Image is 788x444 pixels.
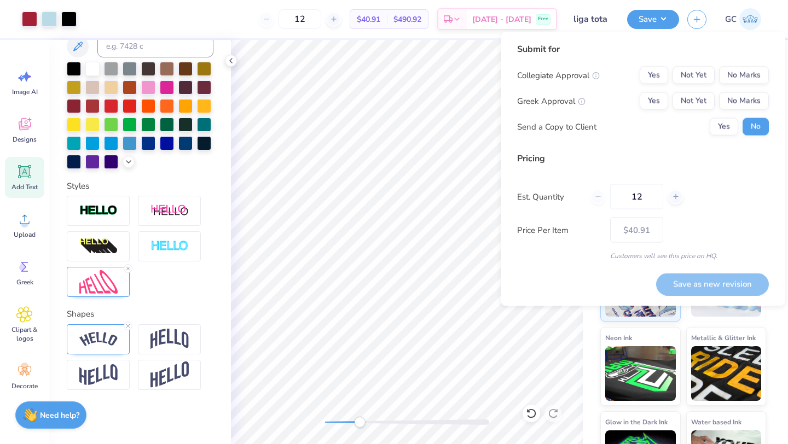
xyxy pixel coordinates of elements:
[517,69,600,81] div: Collegiate Approval
[627,10,679,29] button: Save
[11,183,38,191] span: Add Text
[691,416,741,428] span: Water based Ink
[719,67,769,84] button: No Marks
[393,14,421,25] span: $490.92
[7,325,43,343] span: Clipart & logos
[40,410,79,420] strong: Need help?
[725,13,737,26] span: GC
[14,230,36,239] span: Upload
[79,238,118,255] img: 3D Illusion
[79,364,118,385] img: Flag
[472,14,531,25] span: [DATE] - [DATE]
[150,329,189,349] img: Arch
[640,92,668,110] button: Yes
[739,8,761,30] img: Gram Craven
[517,120,596,133] div: Send a Copy to Client
[67,180,89,192] label: Styles
[517,43,769,56] div: Submit for
[517,152,769,165] div: Pricing
[673,67,715,84] button: Not Yet
[517,224,602,236] label: Price Per Item
[691,332,756,343] span: Metallic & Glitter Ink
[517,95,586,107] div: Greek Approval
[673,92,715,110] button: Not Yet
[354,417,365,428] div: Accessibility label
[279,9,321,29] input: – –
[610,184,663,209] input: – –
[150,204,189,218] img: Shadow
[79,332,118,347] img: Arc
[11,382,38,390] span: Decorate
[719,92,769,110] button: No Marks
[67,308,94,320] label: Shapes
[150,240,189,253] img: Negative Space
[565,8,619,30] input: Untitled Design
[605,332,632,343] span: Neon Ink
[517,251,769,261] div: Customers will see this price on HQ.
[743,118,769,136] button: No
[16,278,33,287] span: Greek
[12,87,38,96] span: Image AI
[691,346,762,401] img: Metallic & Glitter Ink
[97,36,213,57] input: e.g. 7428 c
[538,15,548,23] span: Free
[79,270,118,294] img: Free Distort
[720,8,766,30] a: GC
[357,14,380,25] span: $40.91
[517,190,582,203] label: Est. Quantity
[640,67,668,84] button: Yes
[605,416,668,428] span: Glow in the Dark Ink
[605,346,676,401] img: Neon Ink
[150,361,189,388] img: Rise
[710,118,738,136] button: Yes
[79,205,118,217] img: Stroke
[13,135,37,144] span: Designs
